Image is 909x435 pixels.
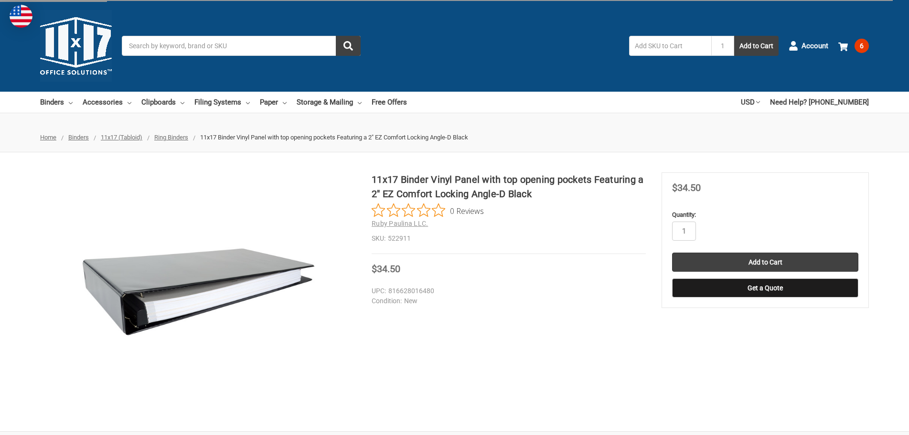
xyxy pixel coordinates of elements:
button: Rated 0 out of 5 stars from 0 reviews. Jump to reviews. [372,203,484,218]
a: Ruby Paulina LLC. [372,220,428,227]
a: Binders [68,134,89,141]
a: Binders [40,92,73,113]
input: Add to Cart [672,253,858,272]
a: Home [40,134,56,141]
span: 0 Reviews [450,203,484,218]
dt: Condition: [372,296,402,306]
dt: UPC: [372,286,386,296]
span: $34.50 [672,182,701,193]
span: 6 [855,39,869,53]
a: USD [741,92,760,113]
dd: New [372,296,642,306]
span: $34.50 [372,263,400,275]
a: Storage & Mailing [297,92,362,113]
a: Account [789,33,828,58]
img: 11x17 Binder Vinyl Panel with top opening pockets Featuring a 2" EZ Comfort Locking Angle-D Black [79,172,318,411]
a: Paper [260,92,287,113]
input: Add SKU to Cart [629,36,711,56]
a: Ring Binders [154,134,188,141]
span: Account [802,41,828,52]
a: Need Help? [PHONE_NUMBER] [770,92,869,113]
h1: 11x17 Binder Vinyl Panel with top opening pockets Featuring a 2" EZ Comfort Locking Angle-D Black [372,172,646,201]
button: Get a Quote [672,278,858,297]
iframe: Google Customer Reviews [830,409,909,435]
span: 11x17 Binder Vinyl Panel with top opening pockets Featuring a 2" EZ Comfort Locking Angle-D Black [200,134,468,141]
a: 11x17 (Tabloid) [101,134,142,141]
a: 6 [838,33,869,58]
button: Add to Cart [734,36,779,56]
label: Quantity: [672,210,858,220]
input: Search by keyword, brand or SKU [122,36,361,56]
img: duty and tax information for United States [10,5,32,28]
a: Accessories [83,92,131,113]
dd: 816628016480 [372,286,642,296]
dd: 522911 [372,233,646,244]
a: Filing Systems [194,92,250,113]
img: 11x17.com [40,10,112,82]
a: Clipboards [141,92,184,113]
dt: SKU: [372,233,385,244]
a: Free Offers [372,92,407,113]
